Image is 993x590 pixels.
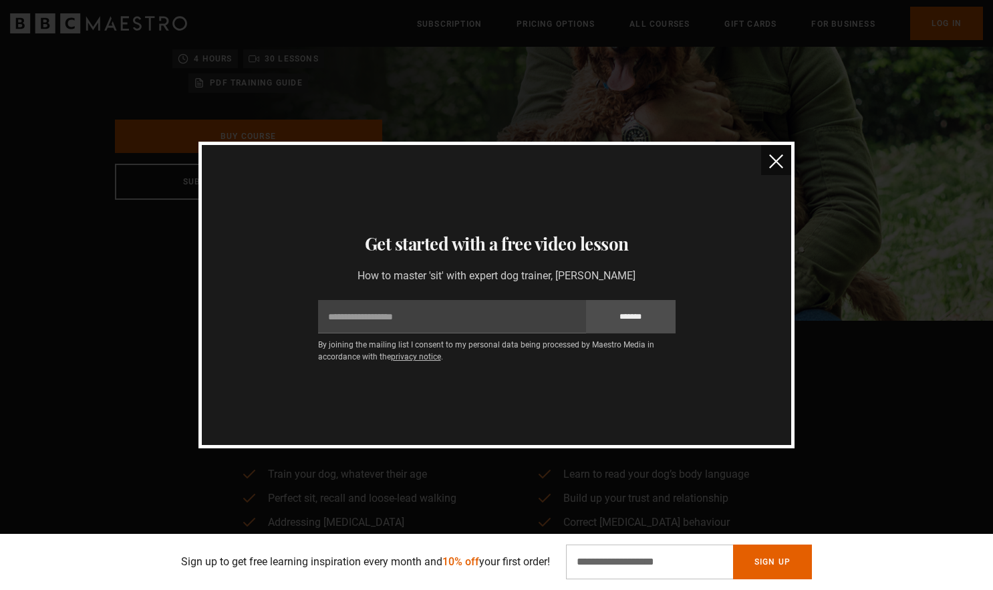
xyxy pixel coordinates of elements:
span: 10% off [442,555,479,568]
a: privacy notice [391,352,441,361]
button: close [761,145,791,175]
p: By joining the mailing list I consent to my personal data being processed by Maestro Media in acc... [318,339,676,363]
p: How to master 'sit' with expert dog trainer, [PERSON_NAME] [318,268,676,284]
p: Sign up to get free learning inspiration every month and your first order! [181,554,550,570]
h3: Get started with a free video lesson [218,231,775,257]
button: Sign Up [733,545,812,579]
